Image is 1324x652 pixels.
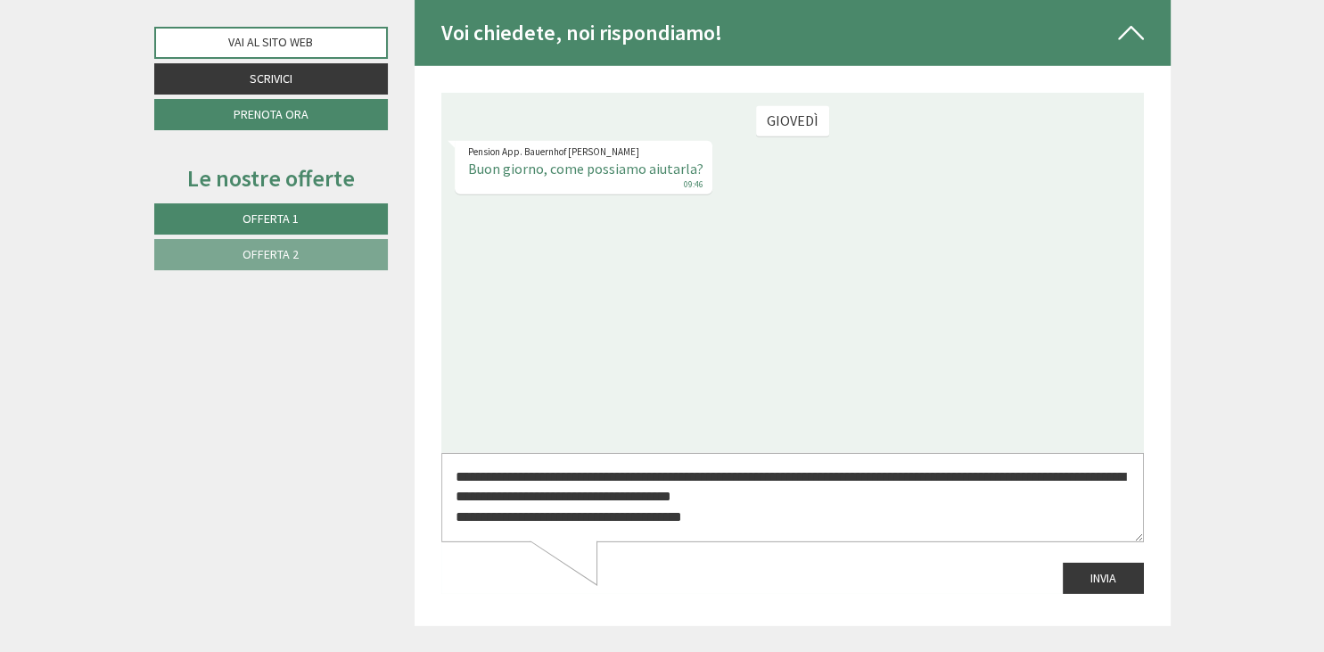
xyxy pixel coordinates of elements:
div: giovedì [315,13,388,44]
span: Offerta 2 [243,246,299,262]
a: Scrivici [154,63,388,95]
span: Offerta 1 [243,210,299,227]
div: Pension App. Bauernhof [PERSON_NAME] [27,52,262,66]
a: Vai al sito web [154,27,388,59]
div: Le nostre offerte [154,161,388,194]
div: Buon giorno, come possiamo aiutarla? [13,48,271,103]
button: Invia [621,470,703,501]
a: Prenota ora [154,99,388,130]
small: 09:46 [27,87,262,99]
